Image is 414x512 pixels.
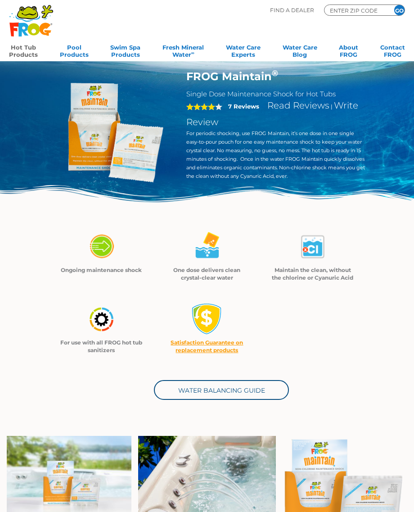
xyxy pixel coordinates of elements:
span: | [331,103,333,110]
a: Read Reviews [267,100,329,111]
a: Swim SpaProducts [110,41,140,59]
img: maintain_4-01 [85,231,117,263]
a: Satisfaction Guarantee on replacement products [171,339,243,353]
strong: 7 Reviews [228,103,259,110]
p: Maintain the clean, without the chlorine or Cyanuric Acid [271,266,354,281]
img: maintain_4-04 [85,303,117,335]
p: For use with all FROG hot tub sanitizers [60,339,143,354]
p: For periodic shocking, use FROG Maintain, it’s one dose in one single easy-to-pour pouch for one ... [186,129,367,181]
a: AboutFROG [339,41,358,59]
h2: Single Dose Maintenance Shock for Hot Tubs [186,90,367,98]
img: Frog_Maintain_Hero-2-v2.png [48,70,173,195]
img: maintain_4-02 [191,231,223,263]
h1: FROG Maintain [186,70,367,83]
a: Fresh MineralWater∞ [162,41,204,59]
sup: ∞ [191,50,194,55]
input: Zip Code Form [329,6,383,14]
sup: ® [272,68,278,78]
a: Water CareExperts [226,41,261,59]
a: Water CareBlog [283,41,317,59]
a: PoolProducts [60,41,89,59]
p: Find A Dealer [270,5,314,16]
p: Ongoing maintenance shock [60,266,143,274]
img: money-back1-small [191,303,223,335]
a: Hot TubProducts [9,41,38,59]
input: GO [394,5,405,15]
span: 4 [186,103,215,110]
a: Water Balancing Guide [154,380,289,400]
img: maintain_4-03 [297,231,328,263]
a: ContactFROG [380,41,405,59]
p: One dose delivers clean crystal-clear water [166,266,249,281]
